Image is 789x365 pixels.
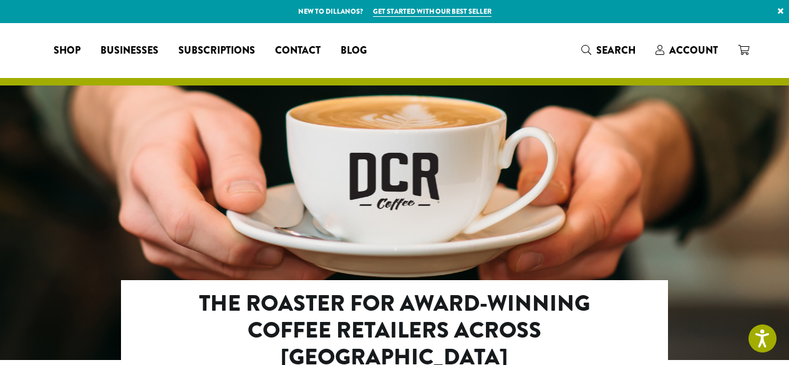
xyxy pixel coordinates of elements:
span: Shop [54,43,80,59]
a: Get started with our best seller [373,6,491,17]
span: Search [596,43,636,57]
span: Businesses [100,43,158,59]
span: Account [669,43,718,57]
span: Contact [275,43,321,59]
span: Blog [341,43,367,59]
span: Subscriptions [178,43,255,59]
a: Search [571,40,646,61]
a: Shop [44,41,90,61]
